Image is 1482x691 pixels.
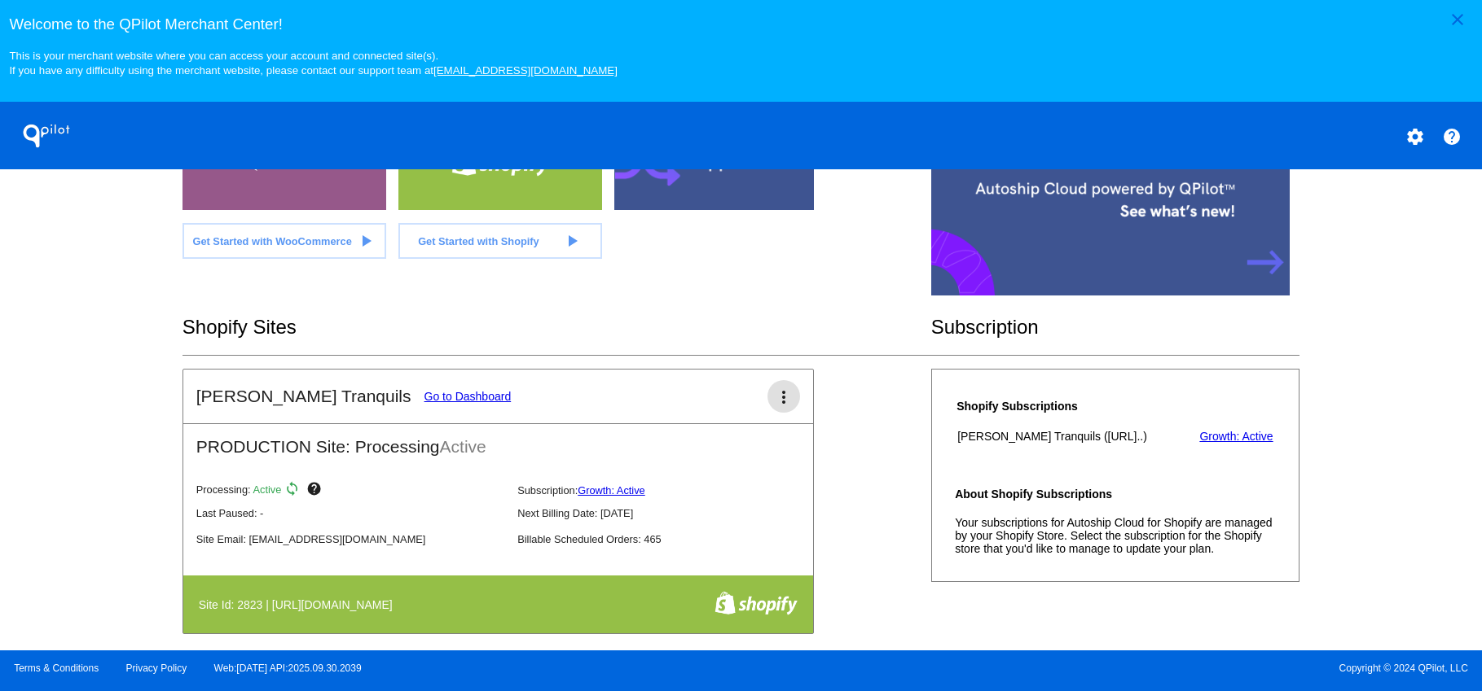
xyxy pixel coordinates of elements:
h2: Shopify Sites [183,316,931,339]
mat-icon: play_arrow [562,231,582,251]
p: Site Email: [EMAIL_ADDRESS][DOMAIN_NAME] [196,533,504,545]
h3: Welcome to the QPilot Merchant Center! [9,15,1472,33]
h2: [PERSON_NAME] Tranquils [196,387,411,406]
mat-icon: sync [284,481,304,501]
h4: Shopify Subscriptions [956,400,1183,413]
span: Get Started with WooCommerce [192,235,351,247]
h4: About Shopify Subscriptions [955,488,1275,501]
h2: PRODUCTION Site: Processing [183,424,813,457]
p: Next Billing Date: [DATE] [517,507,825,519]
span: Active [440,437,486,456]
img: f8a94bdc-cb89-4d40-bdcd-a0261eff8977 [715,591,797,615]
a: Growth: Active [578,484,645,496]
small: This is your merchant website where you can access your account and connected site(s). If you hav... [9,50,617,77]
th: [PERSON_NAME] Tranquils ([URL]..) [956,429,1183,444]
h4: Site Id: 2823 | [URL][DOMAIN_NAME] [199,598,401,611]
mat-icon: close [1448,10,1467,29]
h1: QPilot [14,120,79,152]
p: Your subscriptions for Autoship Cloud for Shopify are managed by your Shopify Store. Select the s... [955,516,1275,555]
h2: Subscription [931,316,1300,339]
mat-icon: help [1442,127,1462,147]
mat-icon: settings [1405,127,1425,147]
p: Subscription: [517,484,825,496]
a: Get Started with WooCommerce [183,223,386,259]
mat-icon: more_vert [774,387,794,407]
span: Copyright © 2024 QPilot, LLC [755,663,1468,674]
p: Billable Scheduled Orders: 465 [517,533,825,545]
p: Last Paused: - [196,507,504,519]
a: Web:[DATE] API:2025.09.30.2039 [214,663,362,674]
a: [EMAIL_ADDRESS][DOMAIN_NAME] [433,64,618,77]
mat-icon: help [306,481,326,501]
a: Privacy Policy [126,663,187,674]
span: Active [253,484,282,496]
mat-icon: play_arrow [356,231,376,251]
p: Processing: [196,481,504,501]
span: Get Started with Shopify [418,235,539,247]
a: Get Started with Shopify [398,223,602,259]
a: Go to Dashboard [424,390,512,403]
a: Growth: Active [1199,430,1273,443]
a: Terms & Conditions [14,663,99,674]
